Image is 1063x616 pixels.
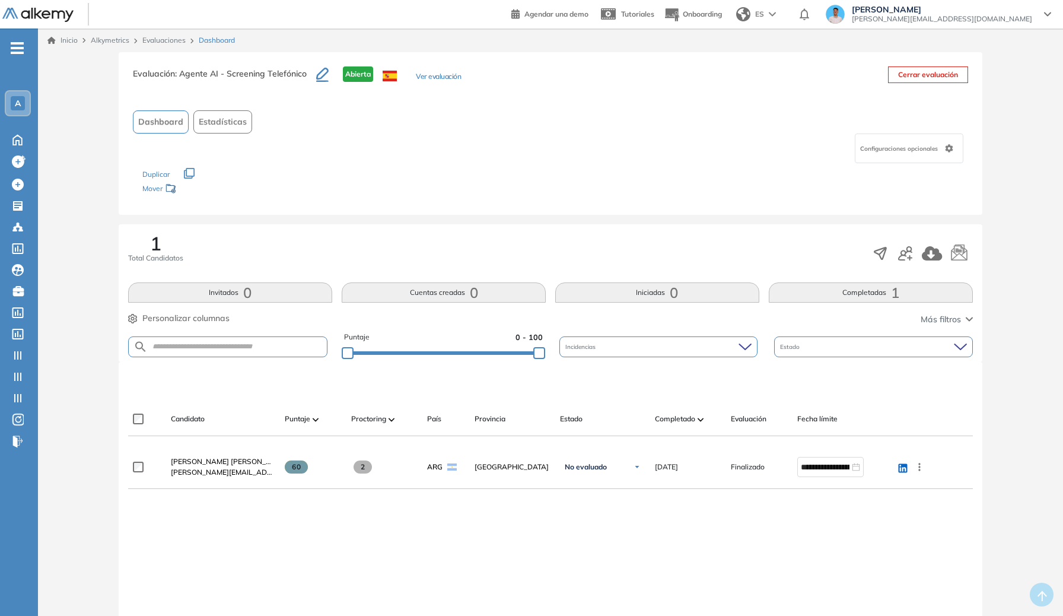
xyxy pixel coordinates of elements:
div: Estado [774,336,972,357]
span: Fecha límite [797,414,838,424]
a: [PERSON_NAME] [PERSON_NAME] [171,456,275,467]
a: Inicio [47,35,78,46]
span: Tutoriales [621,9,654,18]
div: Configuraciones opcionales [855,134,963,163]
span: Agendar una demo [524,9,588,18]
span: Estadísticas [199,116,247,128]
button: Cerrar evaluación [888,66,968,83]
button: Personalizar columnas [128,312,230,325]
button: Invitados0 [128,282,332,303]
span: Onboarding [683,9,722,18]
span: Abierta [343,66,373,82]
span: Estado [780,342,802,351]
span: Más filtros [921,313,961,326]
button: Dashboard [133,110,189,134]
span: Total Candidatos [128,253,183,263]
iframe: Chat Widget [1004,559,1063,616]
img: arrow [769,12,776,17]
i: - [11,47,24,49]
div: Mover [142,179,261,201]
span: Duplicar [142,170,170,179]
img: [missing "en.ARROW_ALT" translation] [698,418,704,421]
span: Proctoring [351,414,386,424]
span: Puntaje [344,332,370,343]
span: [GEOGRAPHIC_DATA] [475,462,550,472]
img: world [736,7,750,21]
span: [PERSON_NAME][EMAIL_ADDRESS][DOMAIN_NAME] [171,467,275,478]
h3: Evaluación [133,66,316,91]
span: [PERSON_NAME] [852,5,1032,14]
span: ES [755,9,764,20]
a: Agendar una demo [511,6,588,20]
span: ARG [427,462,443,472]
span: Alkymetrics [91,36,129,45]
span: Estado [560,414,583,424]
span: No evaluado [565,462,607,472]
span: Puntaje [285,414,310,424]
div: Incidencias [559,336,758,357]
span: Dashboard [199,35,235,46]
button: Iniciadas0 [555,282,759,303]
span: Completado [655,414,695,424]
span: Personalizar columnas [142,312,230,325]
span: [PERSON_NAME] [PERSON_NAME] [171,457,289,466]
span: : Agente AI - Screening Telefónico [175,68,307,79]
button: Onboarding [664,2,722,27]
span: País [427,414,441,424]
span: Candidato [171,414,205,424]
span: Configuraciones opcionales [860,144,940,153]
span: Provincia [475,414,505,424]
a: Evaluaciones [142,36,186,45]
img: [missing "en.ARROW_ALT" translation] [313,418,319,421]
img: Logo [2,8,74,23]
button: Más filtros [921,313,973,326]
img: ESP [383,71,397,81]
img: [missing "en.ARROW_ALT" translation] [389,418,394,421]
button: Cuentas creadas0 [342,282,546,303]
img: ARG [447,463,457,471]
span: 1 [150,234,161,253]
span: [DATE] [655,462,678,472]
span: [PERSON_NAME][EMAIL_ADDRESS][DOMAIN_NAME] [852,14,1032,24]
span: Incidencias [565,342,598,351]
img: SEARCH_ALT [133,339,148,354]
button: Estadísticas [193,110,252,134]
img: Ícono de flecha [634,463,641,471]
span: 2 [354,461,372,474]
span: Finalizado [731,462,765,472]
span: 0 - 100 [515,332,543,343]
span: 60 [285,461,308,474]
button: Ver evaluación [416,71,461,84]
button: Completadas1 [769,282,973,303]
span: Dashboard [138,116,183,128]
span: Evaluación [731,414,766,424]
span: A [15,99,21,108]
